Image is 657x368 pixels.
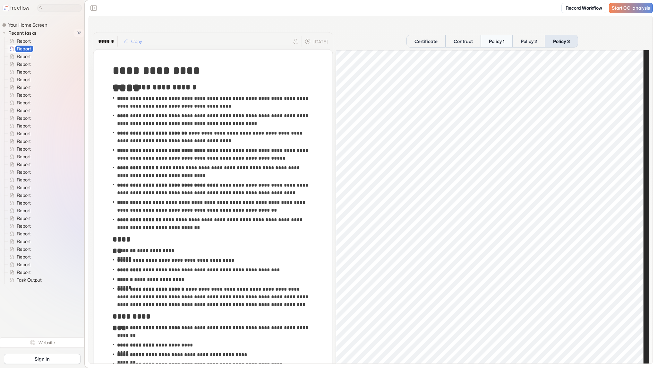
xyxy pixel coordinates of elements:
a: Report [4,45,34,53]
a: Report [4,238,33,245]
button: Recent tasks [2,29,39,37]
span: Report [15,61,33,67]
span: Your Home Screen [7,22,49,28]
a: Report [4,137,33,145]
a: Report [4,168,33,176]
span: Report [15,76,33,83]
span: Report [15,254,33,260]
p: freeflow [10,4,30,12]
a: Report [4,215,33,222]
button: Copy [120,36,146,47]
span: Report [15,115,33,121]
span: 32 [73,29,84,37]
a: Report [4,145,33,153]
a: freeflow [3,4,30,12]
button: Contract [446,35,481,48]
a: Report [4,99,33,107]
a: Report [4,268,33,276]
span: Report [15,130,33,137]
span: Report [15,123,33,129]
span: Recent tasks [7,30,38,36]
a: Report [4,60,33,68]
a: Report [4,37,33,45]
a: Report [4,161,33,168]
span: Report [15,231,33,237]
span: Report [15,169,33,175]
a: Report [4,130,33,137]
a: Report [4,253,33,261]
a: Report [4,114,33,122]
span: Report [15,184,33,191]
span: Report [15,161,33,168]
a: Your Home Screen [2,21,50,29]
span: Report [15,153,33,160]
a: Report [4,184,33,191]
a: Report [4,261,33,268]
a: Report [4,153,33,161]
a: Report [4,68,33,76]
span: Report [15,107,33,114]
span: Report [15,53,33,60]
button: Policy 2 [513,35,545,48]
a: Report [4,222,33,230]
span: Report [15,269,33,276]
p: [DATE] [313,38,328,45]
a: Report [4,83,33,91]
a: Report [4,230,33,238]
span: Report [15,69,33,75]
button: Close the sidebar [89,3,99,13]
a: Report [4,76,33,83]
a: Report [4,122,33,130]
span: Report [15,38,33,44]
span: Report [15,100,33,106]
a: Report [4,207,33,215]
span: Report [15,261,33,268]
span: Report [15,223,33,229]
span: Report [15,92,33,98]
a: Record Workflow [561,3,606,13]
a: Report [4,91,33,99]
a: Report [4,53,33,60]
span: Start COI analysis [612,5,650,11]
span: Report [15,138,33,145]
span: Report [15,207,33,214]
button: Certificate [406,35,446,48]
span: Report [15,46,33,52]
a: Report [4,176,33,184]
span: Report [15,200,33,206]
button: Policy 1 [481,35,513,48]
span: Report [15,215,33,222]
span: Report [15,146,33,152]
a: Sign in [4,354,81,364]
span: Report [15,84,33,91]
span: Task Output [15,277,44,283]
span: Report [15,192,33,198]
a: Task Output [4,276,44,284]
a: Report [4,245,33,253]
span: Report [15,177,33,183]
a: Report [4,107,33,114]
span: Report [15,246,33,252]
span: Report [15,238,33,245]
a: Start COI analysis [609,3,653,13]
button: Policy 3 [545,35,578,48]
iframe: Policy 3 [336,50,649,365]
a: Report [4,191,33,199]
a: Report [4,199,33,207]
